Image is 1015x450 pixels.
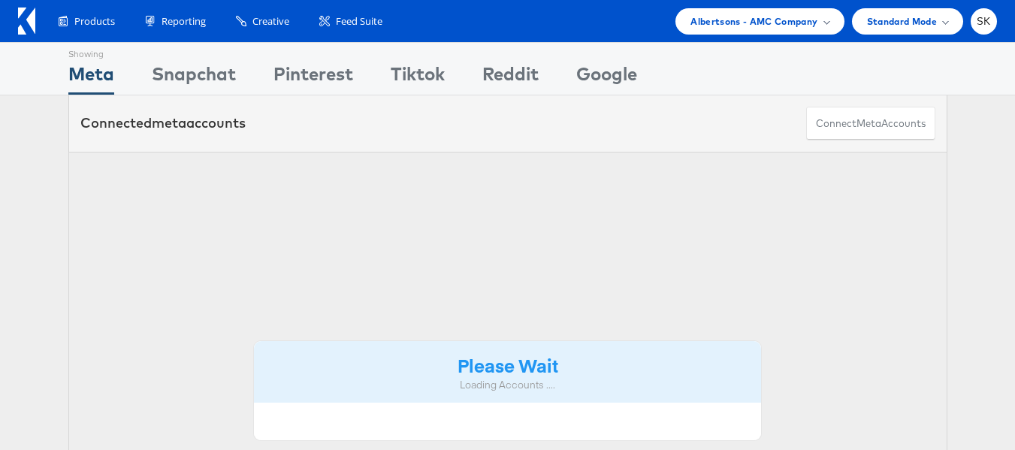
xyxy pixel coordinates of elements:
[690,14,817,29] span: Albertsons - AMC Company
[482,61,539,95] div: Reddit
[80,113,246,133] div: Connected accounts
[152,114,186,131] span: meta
[867,14,937,29] span: Standard Mode
[74,14,115,29] span: Products
[856,116,881,131] span: meta
[391,61,445,95] div: Tiktok
[68,61,114,95] div: Meta
[162,14,206,29] span: Reporting
[252,14,289,29] span: Creative
[273,61,353,95] div: Pinterest
[68,43,114,61] div: Showing
[265,378,751,392] div: Loading Accounts ....
[458,352,558,377] strong: Please Wait
[152,61,236,95] div: Snapchat
[806,107,935,140] button: ConnectmetaAccounts
[576,61,637,95] div: Google
[977,17,991,26] span: SK
[336,14,382,29] span: Feed Suite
